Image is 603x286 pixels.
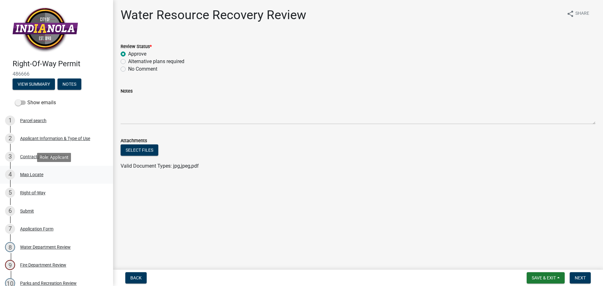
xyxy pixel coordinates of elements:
div: 8 [5,242,15,252]
button: Select files [121,144,158,156]
label: Attachments [121,139,147,143]
label: Notes [121,89,133,94]
div: Role: Applicant [37,153,71,162]
wm-modal-confirm: Summary [13,82,55,87]
span: 486666 [13,71,100,77]
div: 4 [5,170,15,180]
div: Contractor Information [20,154,66,159]
button: Back [125,272,147,283]
div: 5 [5,188,15,198]
div: Map Locate [20,172,43,177]
div: Parcel search [20,118,46,123]
span: Back [130,275,142,280]
div: Parks and Recreation Review [20,281,77,285]
label: Approve [128,50,146,58]
span: Valid Document Types: jpg,jpeg,pdf [121,163,199,169]
button: Save & Exit [527,272,565,283]
div: Applicant Information & Type of Use [20,136,90,141]
wm-modal-confirm: Notes [57,82,81,87]
h1: Water Resource Recovery Review [121,8,306,23]
button: Notes [57,78,81,90]
div: Right-of-Way [20,191,46,195]
div: Submit [20,209,34,213]
div: Application Form [20,227,53,231]
div: 2 [5,133,15,143]
label: Show emails [15,99,56,106]
div: Water Department Review [20,245,71,249]
h4: Right-Of-Way Permit [13,59,108,68]
span: Next [575,275,586,280]
div: 9 [5,260,15,270]
span: Save & Exit [532,275,556,280]
label: Review Status [121,45,152,49]
span: Share [575,10,589,18]
div: 7 [5,224,15,234]
div: 6 [5,206,15,216]
img: City of Indianola, Iowa [13,7,78,53]
i: share [567,10,574,18]
label: Alternative plans required [128,58,184,65]
div: Fire Department Review [20,263,66,267]
button: Next [570,272,591,283]
div: 3 [5,152,15,162]
label: No Comment [128,65,157,73]
button: shareShare [562,8,594,20]
button: View Summary [13,78,55,90]
div: 1 [5,116,15,126]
